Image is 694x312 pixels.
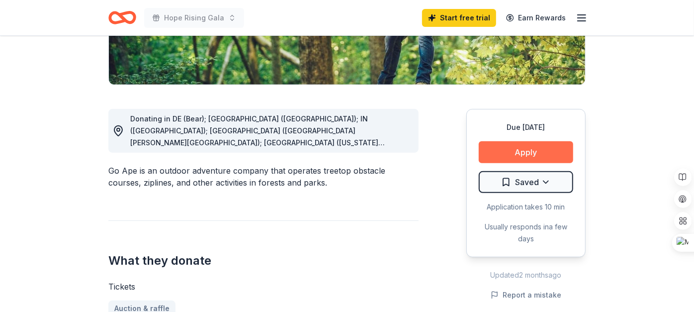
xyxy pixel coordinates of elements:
a: Start free trial [422,9,496,27]
div: Go Ape is an outdoor adventure company that operates treetop obstacle courses, ziplines, and othe... [108,165,419,189]
span: Hope Rising Gala [164,12,224,24]
button: Saved [479,171,573,193]
button: Apply [479,141,573,163]
a: Home [108,6,136,29]
div: Application takes 10 min [479,201,573,213]
span: Donating in DE (Bear); [GEOGRAPHIC_DATA] ([GEOGRAPHIC_DATA]); IN ([GEOGRAPHIC_DATA]); [GEOGRAPHIC... [130,114,392,218]
div: Usually responds in a few days [479,221,573,245]
button: Report a mistake [491,289,561,301]
h2: What they donate [108,253,419,269]
div: Tickets [108,281,419,293]
div: Updated 2 months ago [466,269,586,281]
a: Earn Rewards [500,9,572,27]
span: Saved [515,176,539,189]
div: Due [DATE] [479,121,573,133]
button: Hope Rising Gala [144,8,244,28]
